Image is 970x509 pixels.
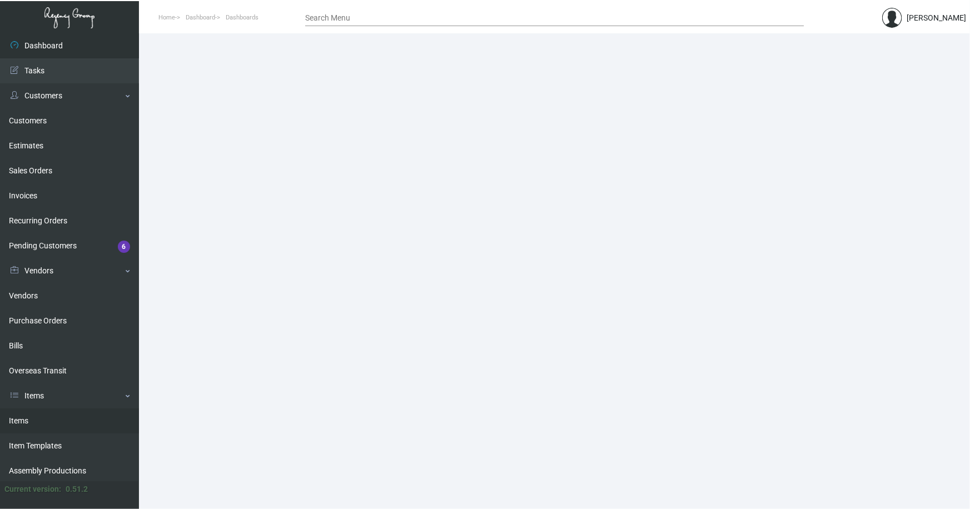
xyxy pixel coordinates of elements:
span: Dashboard [186,14,215,21]
span: Home [158,14,175,21]
img: admin@bootstrapmaster.com [882,8,902,28]
div: Current version: [4,483,61,495]
div: 0.51.2 [66,483,88,495]
span: Dashboards [226,14,258,21]
div: [PERSON_NAME] [907,12,966,24]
